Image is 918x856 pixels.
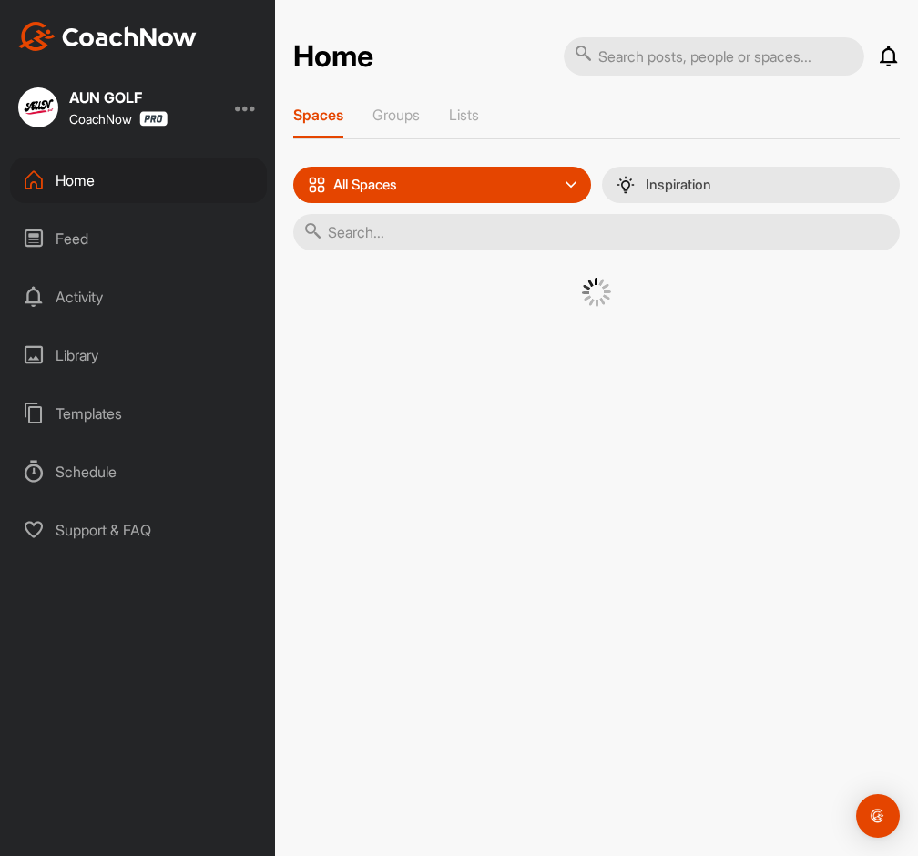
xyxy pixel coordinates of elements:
input: Search posts, people or spaces... [564,37,864,76]
div: CoachNow [69,111,168,127]
img: square_405dccee5cd66735b3ed6036481aa288.jpg [18,87,58,127]
div: Schedule [10,449,267,494]
div: Open Intercom Messenger [856,794,900,838]
img: CoachNow [18,22,197,51]
img: menuIcon [617,176,635,194]
h2: Home [293,39,373,75]
p: All Spaces [333,178,397,192]
div: Support & FAQ [10,507,267,553]
div: Templates [10,391,267,436]
p: Groups [372,106,420,124]
div: AUN GOLF [69,90,168,105]
img: CoachNow Pro [139,111,168,127]
div: Library [10,332,267,378]
img: G6gVgL6ErOh57ABN0eRmCEwV0I4iEi4d8EwaPGI0tHgoAbU4EAHFLEQAh+QQFCgALACwIAA4AGAASAAAEbHDJSesaOCdk+8xg... [582,278,611,307]
div: Activity [10,274,267,320]
input: Search... [293,214,900,250]
p: Lists [449,106,479,124]
img: icon [308,176,326,194]
div: Feed [10,216,267,261]
p: Spaces [293,106,343,124]
p: Inspiration [646,178,711,192]
div: Home [10,158,267,203]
